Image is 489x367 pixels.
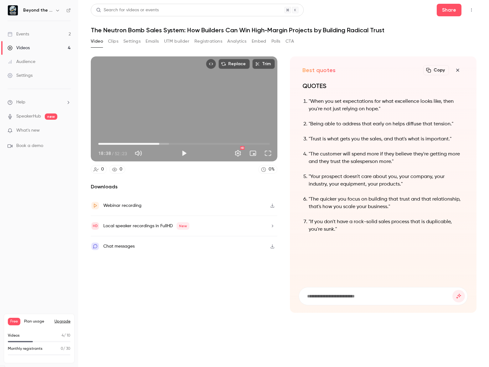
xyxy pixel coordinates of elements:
[164,36,189,46] button: UTM builder
[8,333,20,338] p: Videos
[132,147,145,160] button: Mute
[8,346,43,352] p: Monthly registrants
[61,346,70,352] p: / 30
[286,36,294,46] button: CTA
[262,147,274,160] button: Full screen
[103,243,135,250] div: Chat messages
[98,150,127,157] div: 18:38
[258,165,277,174] a: 0%
[120,166,122,173] div: 0
[194,36,222,46] button: Registrations
[91,165,107,174] a: 0
[240,146,244,150] div: HD
[8,31,29,37] div: Events
[91,183,277,191] h2: Downloads
[423,65,449,75] button: Copy
[16,143,43,149] span: Book a demo
[8,5,18,15] img: Beyond the Bid
[309,98,464,113] p: "When you set expectations for what excellence looks like, then you're not just relying on hope."
[466,5,476,15] button: Top Bar Actions
[8,318,20,325] span: Free
[227,36,247,46] button: Analytics
[16,127,40,134] span: What's new
[247,147,259,160] button: Turn on miniplayer
[8,45,30,51] div: Videos
[8,72,33,79] div: Settings
[45,113,57,120] span: new
[91,36,103,46] button: Video
[16,113,41,120] a: SpeakerHub
[111,150,114,157] span: /
[109,165,125,174] a: 0
[96,7,159,13] div: Search for videos or events
[146,36,159,46] button: Emails
[91,26,476,34] h1: The Neutron Bomb Sales System: How Builders Can Win High-Margin Projects by Building Radical Trust
[108,36,118,46] button: Clips
[269,166,275,173] div: 0 %
[98,150,111,157] span: 18:38
[309,173,464,188] p: "Your prospect doesn't care about you, your company, your industry, your equipment, your products."
[206,59,216,69] button: Embed video
[309,218,464,233] p: "If you don't have a rock-solid sales process that is duplicable, you're sunk."
[309,135,464,143] p: "Trust is what gets you the sales, and that's what is important."
[271,36,281,46] button: Polls
[219,59,250,69] button: Replace
[302,66,336,74] h2: Best quotes
[16,99,25,106] span: Help
[54,319,70,324] button: Upgrade
[101,166,104,173] div: 0
[103,202,142,209] div: Webinar recording
[309,150,464,165] p: "The customer will spend more if they believe they're getting more and they trust the salesperson...
[63,128,71,134] iframe: Noticeable Trigger
[252,36,266,46] button: Embed
[61,347,63,351] span: 0
[302,81,464,90] h1: QUOTES
[123,36,141,46] button: Settings
[24,319,51,324] span: Plan usage
[62,334,64,338] span: 4
[232,147,244,160] button: Settings
[8,99,71,106] li: help-dropdown-opener
[177,222,189,230] span: New
[103,222,189,230] div: Local speaker recordings in FullHD
[437,4,461,16] button: Share
[252,59,275,69] button: Trim
[309,120,464,128] p: "Being able to address that early on helps diffuse that tension."
[62,333,70,338] p: / 10
[115,150,127,157] span: 52:23
[8,59,35,65] div: Audience
[178,147,190,160] button: Play
[309,196,464,211] p: "The quicker you focus on building that trust and that relationship, that's how you scale your bu...
[23,7,53,13] h6: Beyond the Bid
